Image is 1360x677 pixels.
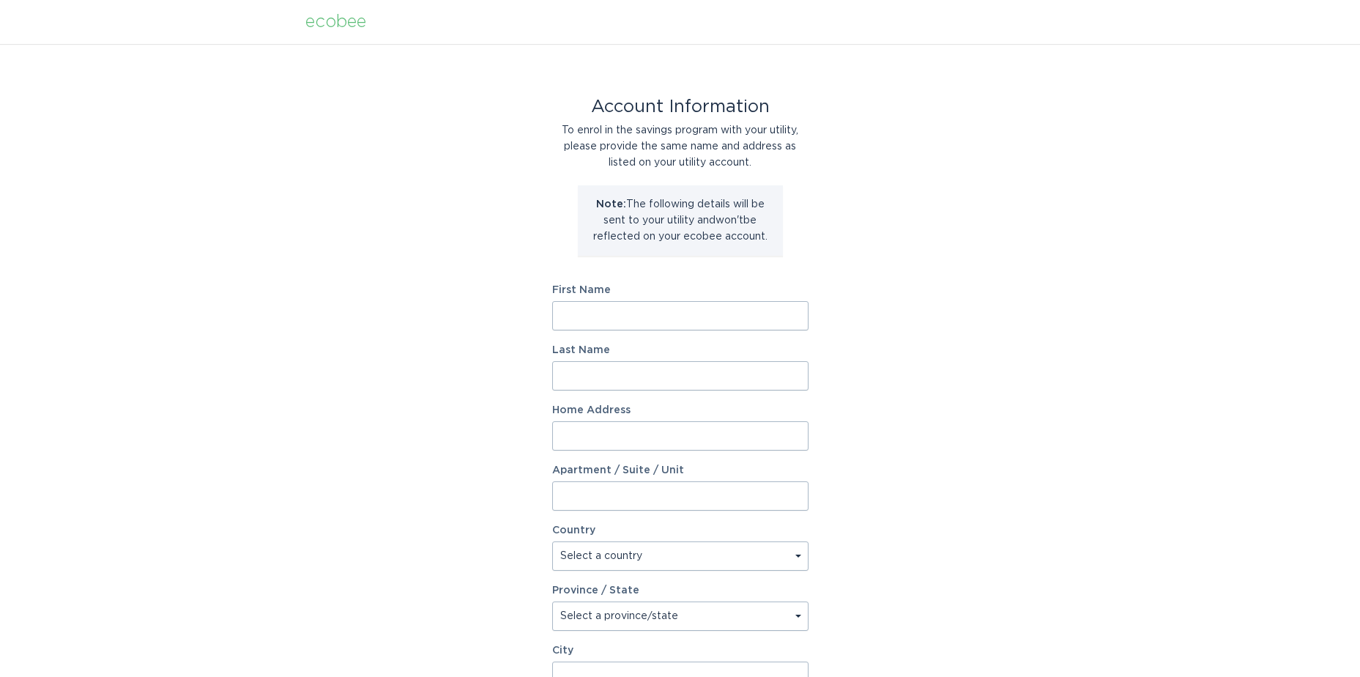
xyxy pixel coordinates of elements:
[552,585,639,596] label: Province / State
[305,14,366,30] div: ecobee
[552,465,809,476] label: Apartment / Suite / Unit
[596,199,626,210] strong: Note:
[589,196,772,245] p: The following details will be sent to your utility and won't be reflected on your ecobee account.
[552,525,595,536] label: Country
[552,645,809,656] label: City
[552,285,809,295] label: First Name
[552,99,809,115] div: Account Information
[552,122,809,171] div: To enrol in the savings program with your utility, please provide the same name and address as li...
[552,345,809,355] label: Last Name
[552,405,809,415] label: Home Address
